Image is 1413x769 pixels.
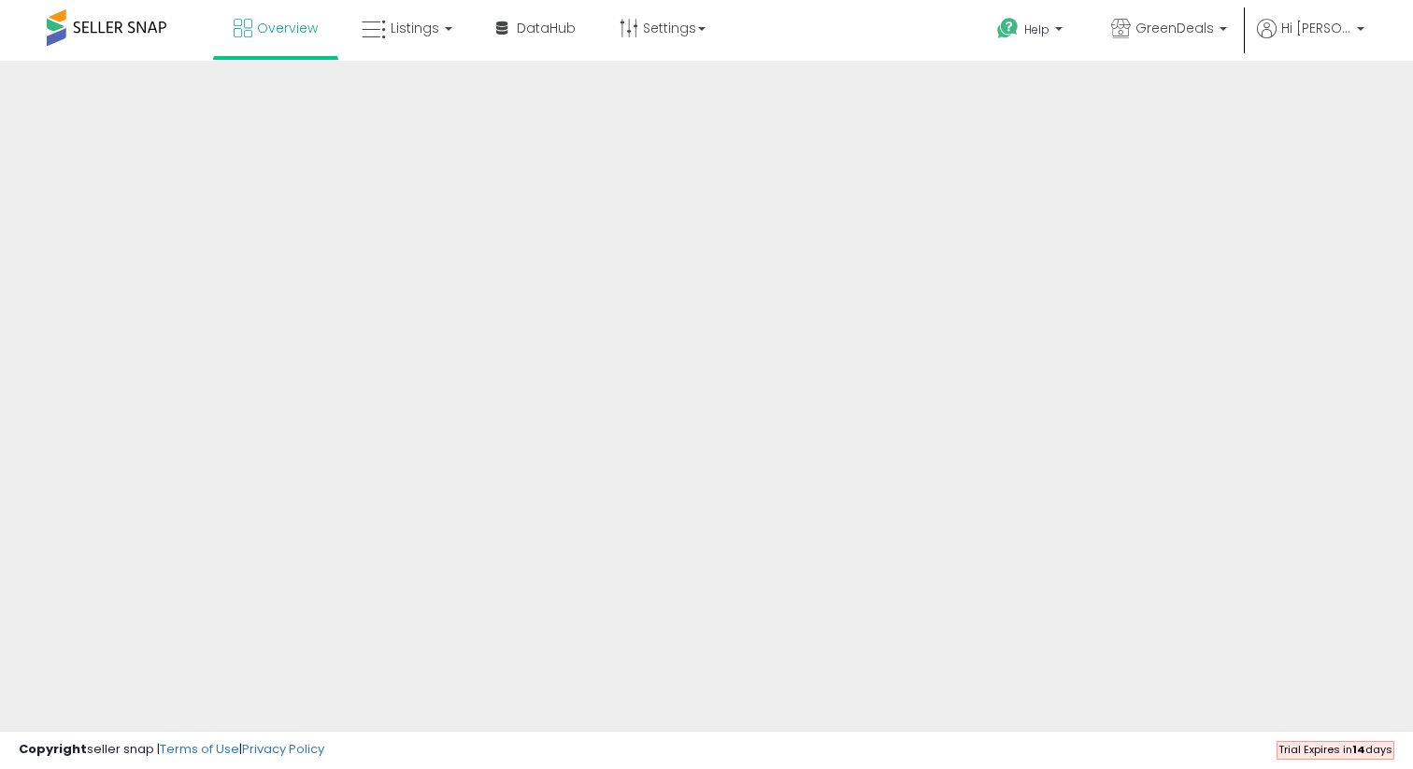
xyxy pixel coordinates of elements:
i: Get Help [996,17,1020,40]
span: DataHub [517,19,576,37]
span: Overview [257,19,318,37]
span: Help [1024,21,1049,37]
span: GreenDeals [1135,19,1214,37]
div: seller snap | | [19,741,324,759]
a: Privacy Policy [242,740,324,758]
span: Trial Expires in days [1278,742,1392,757]
a: Terms of Use [160,740,239,758]
span: Listings [391,19,439,37]
span: Hi [PERSON_NAME] [1281,19,1351,37]
a: Help [982,3,1081,61]
strong: Copyright [19,740,87,758]
b: 14 [1352,742,1365,757]
a: Hi [PERSON_NAME] [1257,19,1364,61]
